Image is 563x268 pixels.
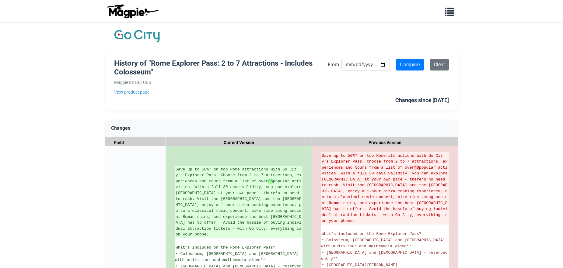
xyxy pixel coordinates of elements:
[322,153,448,224] del: Save up to 50%* on top Rome attractions with Go City's Explorer Pass. Choose from 2 to 7 attracti...
[114,79,328,86] div: Magpie ID: QDTUBG
[114,89,328,95] a: View product page
[321,238,447,249] span: • Colosseum, [GEOGRAPHIC_DATA] and [GEOGRAPHIC_DATA] with audio tour and multimedia video**
[166,137,312,148] div: Current Version
[175,252,301,263] span: • Colosseum, [GEOGRAPHIC_DATA] and [GEOGRAPHIC_DATA] with audio tour and multimedia video**
[114,29,160,44] img: Company Logo
[114,59,328,77] h1: History of "Rome Explorer Pass: 2 to 7 Attractions - Includes Colosseum"
[396,59,424,70] input: Compare
[105,4,160,19] img: logo-ab69f6fb50320c5b225c76a69d11143b.png
[322,263,398,267] span: • [GEOGRAPHIC_DATA][PERSON_NAME]
[328,61,339,69] label: From
[105,120,458,137] div: Changes
[176,167,302,238] ins: Save up to 50%* on top Rome attractions with Go City's Explorer Pass. Choose from 2 to 7 attracti...
[322,232,421,236] span: What's included on the Rome Explorer Pass?
[321,250,450,261] span: • [GEOGRAPHIC_DATA] and [DEMOGRAPHIC_DATA] - reserved entry**
[414,165,419,170] strong: 40
[176,245,275,250] span: What's included on the Rome Explorer Pass?
[312,137,458,148] div: Previous Version
[430,59,449,70] a: Clear
[395,96,449,105] div: Changes since [DATE]
[105,137,166,148] div: Field
[268,179,273,184] strong: 35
